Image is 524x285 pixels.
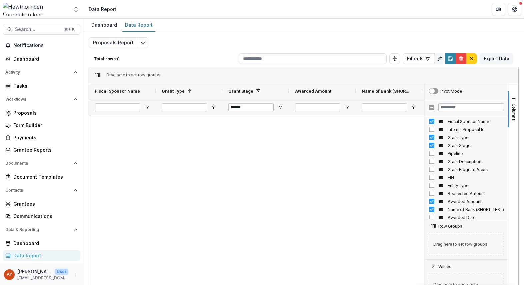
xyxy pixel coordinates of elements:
[480,53,513,64] button: Export Data
[3,250,80,261] a: Data Report
[362,103,407,111] input: Name of Bank (SHORT_TEXT) Filter Input
[3,80,80,91] a: Tasks
[445,53,456,64] button: Save
[440,89,462,94] div: Pivot Mode
[3,224,80,235] button: Open Data & Reporting
[7,272,12,277] div: Andreas Yuíza
[425,229,508,259] div: Row Groups
[3,132,80,143] a: Payments
[425,125,508,133] div: Internal Proposal Id Column
[228,103,274,111] input: Grant Stage Filter Input
[425,173,508,181] div: EIN Column
[425,181,508,189] div: Entity Type Column
[13,109,75,116] div: Proposals
[403,53,435,64] button: Filter 8
[429,233,504,255] span: Drag here to set row groups
[425,149,508,157] div: Pipeline Column
[448,167,504,172] span: Grant Program Areas
[13,82,75,89] div: Tasks
[278,105,283,110] button: Open Filter Menu
[508,3,521,16] button: Get Help
[89,6,116,13] div: Data Report
[17,268,52,275] p: [PERSON_NAME]
[13,213,75,220] div: Communications
[389,53,400,64] button: Toggle auto height
[122,19,155,32] a: Data Report
[89,20,120,30] div: Dashboard
[448,183,504,188] span: Entity Type
[3,67,80,78] button: Open Activity
[95,103,140,111] input: Fiscal Sponsor Name Filter Input
[13,122,75,129] div: Form Builder
[425,197,508,205] div: Awarded Amount Column
[344,105,350,110] button: Open Filter Menu
[13,43,78,48] span: Notifications
[448,175,504,180] span: EIN
[13,146,75,153] div: Grantee Reports
[295,89,331,94] span: Awarded Amount
[13,173,75,180] div: Document Templates
[448,119,504,124] span: Fiscal Sponsor Name
[13,252,75,259] div: Data Report
[362,89,411,94] span: Name of Bank (SHORT_TEXT)
[3,185,80,196] button: Open Contacts
[511,104,516,121] span: Columns
[13,240,75,247] div: Dashboard
[448,207,504,212] span: Name of Bank (SHORT_TEXT)
[89,19,120,32] a: Dashboard
[3,238,80,249] a: Dashboard
[3,171,80,182] a: Document Templates
[13,200,75,207] div: Grantees
[71,271,79,279] button: More
[425,189,508,197] div: Requested Amount Column
[138,37,148,48] button: Edit selected report
[162,103,207,111] input: Grant Type Filter Input
[86,4,119,14] nav: breadcrumb
[425,165,508,173] div: Grant Program Areas Column
[448,143,504,148] span: Grant Stage
[448,199,504,204] span: Awarded Amount
[425,213,508,221] div: Awarded Date Column
[144,105,150,110] button: Open Filter Menu
[17,275,68,281] p: [EMAIL_ADDRESS][DOMAIN_NAME]
[13,134,75,141] div: Payments
[492,3,505,16] button: Partners
[438,103,504,111] input: Filter Columns Input
[122,20,155,30] div: Data Report
[448,191,504,196] span: Requested Amount
[438,264,451,269] span: Values
[3,40,80,51] button: Notifications
[71,3,81,16] button: Open entity switcher
[13,55,75,62] div: Dashboard
[448,135,504,140] span: Grant Type
[5,97,71,102] span: Workflows
[438,224,462,229] span: Row Groups
[425,205,508,213] div: Name of Bank (SHORT_TEXT) Column
[425,133,508,141] div: Grant Type Column
[3,120,80,131] a: Form Builder
[425,157,508,165] div: Grant Description Column
[15,27,60,32] span: Search...
[55,269,68,275] p: User
[466,53,477,64] button: default
[5,188,71,193] span: Contacts
[3,24,80,35] button: Search...
[456,53,466,64] button: Delete
[211,105,216,110] button: Open Filter Menu
[162,89,185,94] span: Grant Type
[411,105,416,110] button: Open Filter Menu
[5,227,71,232] span: Data & Reporting
[3,198,80,209] a: Grantees
[95,89,140,94] span: Fiscal Sponsor Name
[3,53,80,64] a: Dashboard
[5,70,71,75] span: Activity
[425,141,508,149] div: Grant Stage Column
[63,26,76,33] div: ⌘ + K
[3,211,80,222] a: Communications
[3,3,69,16] img: Hawthornden Foundation logo
[448,127,504,132] span: Internal Proposal Id
[3,144,80,155] a: Grantee Reports
[106,72,160,77] span: Drag here to set row groups
[295,103,340,111] input: Awarded Amount Filter Input
[106,72,160,77] div: Row Groups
